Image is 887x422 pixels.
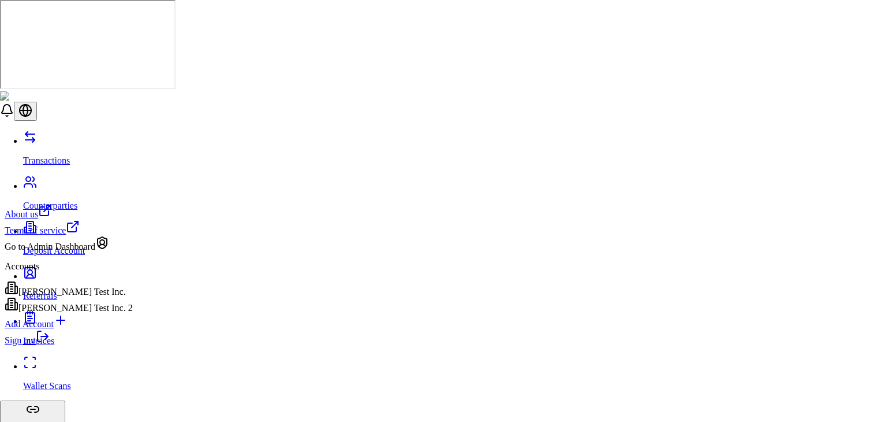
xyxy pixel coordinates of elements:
[5,236,133,252] div: Go to Admin Dashboard
[5,281,133,297] div: [PERSON_NAME] Test Inc.
[5,203,133,220] a: About us
[5,220,133,236] a: Terms of service
[5,297,133,313] div: [PERSON_NAME] Test Inc. 2
[5,313,133,330] a: Add Account
[5,335,50,345] a: Sign out
[5,261,133,272] p: Accounts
